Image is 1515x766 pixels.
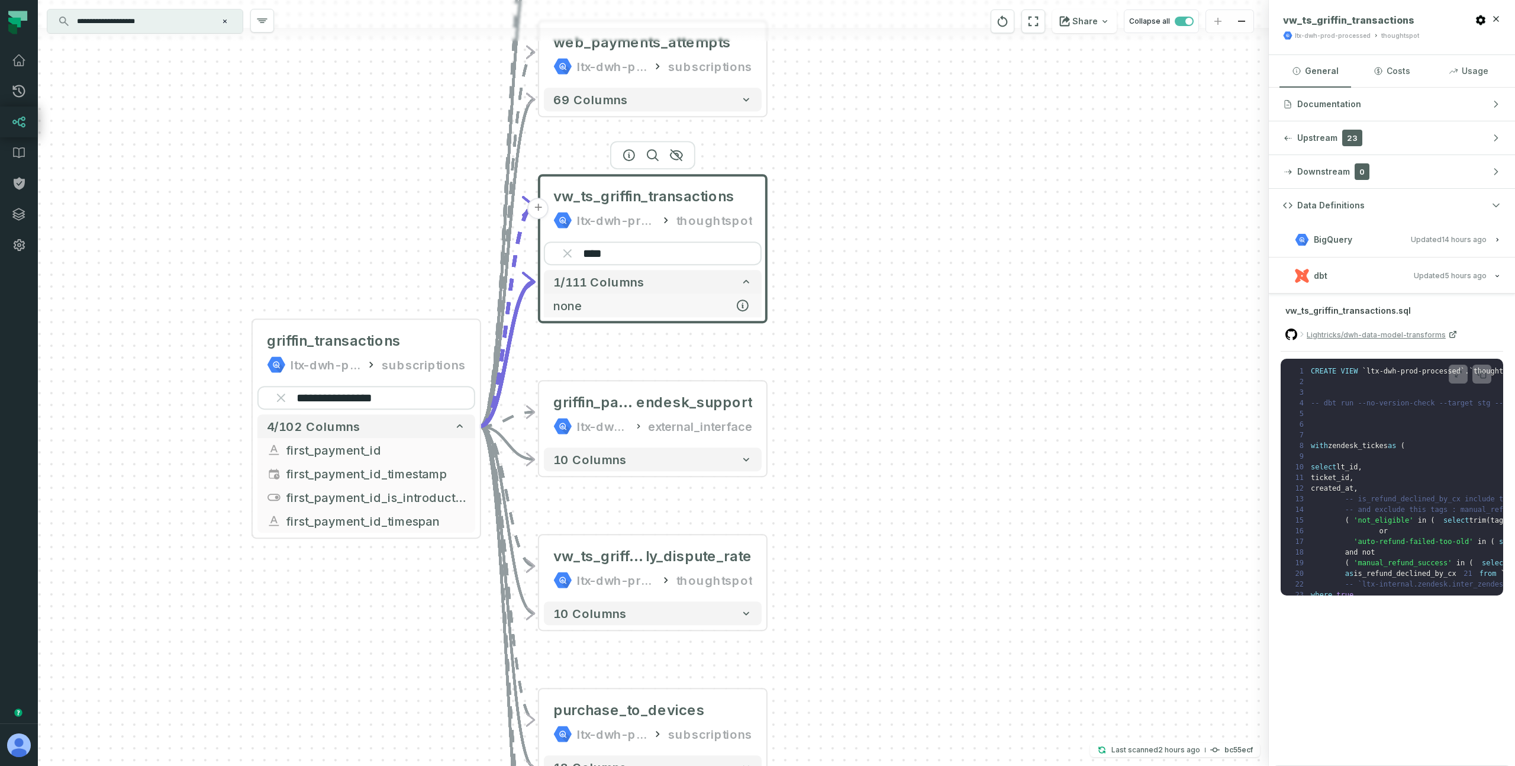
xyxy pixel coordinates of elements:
span: boolean [267,490,281,504]
span: Lightricks/dwh-data-model-transforms [1307,329,1446,340]
span: 9 [1288,451,1311,462]
button: Usage [1433,55,1504,87]
span: or [1379,527,1388,535]
img: avatar of Aviel Bar-Yossef [7,733,31,757]
button: first_payment_id_is_introductory_offer [257,485,475,509]
span: 0 [1355,163,1369,180]
span: 'auto-refund-failed-too-old' [1353,538,1473,546]
div: web_payments_attempts [553,33,731,52]
g: Edge from 1dde86780a9756321a2dd1318f568811 to 75de66909cb8d912c94d65485cb2dd98 [480,412,534,426]
span: zendesk_tickes [1328,442,1388,450]
span: as [1345,569,1353,578]
div: ltx-dwh-prod-processed [577,571,655,590]
g: Edge from 1dde86780a9756321a2dd1318f568811 to f3560b8c1be15e9e58d21ea4297b8200 [480,282,534,426]
p: Last scanned [1111,744,1200,756]
span: not [1362,548,1375,556]
span: string [267,514,281,528]
span: created_at [1311,484,1353,493]
span: 16 [1288,526,1311,536]
g: Edge from 1dde86780a9756321a2dd1318f568811 to 7ec752462e31e8fae90e92e5a5e89fa2 [480,99,534,426]
span: where [1311,591,1332,599]
span: dbt [1314,270,1327,282]
span: 13 [1288,494,1311,504]
span: ( [1490,538,1494,546]
span: 18 [1288,547,1311,558]
span: 8 [1288,440,1311,451]
span: 7 [1288,430,1311,440]
span: string [267,443,281,457]
button: Collapse all [1124,9,1199,33]
span: Documentation [1297,98,1361,110]
span: in [1456,559,1465,567]
button: Downstream0 [1269,155,1515,188]
span: true [1336,591,1353,599]
span: select [1482,559,1507,567]
span: in [1418,516,1426,524]
button: General [1279,55,1351,87]
relative-time: Sep 28, 2025, 1:03 AM GMT+3 [1442,235,1487,244]
span: 10 columns [553,452,627,466]
button: Costs [1356,55,1427,87]
button: Clear [272,388,291,407]
div: ltx-dwh-prod-processed [577,57,647,76]
span: ly_dispute_rate [646,547,752,566]
div: ltx-dwh-prod-processed [577,417,629,436]
button: Clear [558,244,577,263]
span: none [553,297,752,314]
span: 22 [1288,579,1311,590]
span: 21 [1456,568,1479,579]
button: Upstream23 [1269,121,1515,155]
span: vw_ts_griffin_transactions [553,187,734,206]
button: BigQueryUpdated[DATE] 1:03:36 AM [1283,231,1501,247]
span: vw_ts_griffin_transactions.sql [1285,305,1411,316]
div: purchase_to_devices [553,701,705,720]
span: tag [1491,516,1504,524]
div: vw_ts_griffin_transactions_monthly_dispute_rate [553,547,752,566]
span: griffin_transactions [267,331,401,350]
span: , [1358,463,1362,471]
span: timestamp [267,466,281,481]
span: 10 columns [553,606,627,620]
div: ltx-dwh-prod-processed [291,355,360,374]
span: 14 [1288,504,1311,515]
span: first_payment_id [286,441,466,459]
div: thoughtspot [676,571,752,590]
span: 1 [1288,366,1311,376]
span: Updated [1414,271,1487,280]
button: first_payment_id_timespan [257,509,475,533]
button: none [544,294,762,317]
span: Updated [1411,235,1487,244]
div: thoughtspot [1381,31,1419,40]
span: 'not_eligible' [1353,516,1413,524]
span: ( [1345,516,1349,524]
div: external_interface [648,417,752,436]
span: ( [1401,442,1405,450]
span: Upstream [1297,132,1337,144]
g: Edge from 1dde86780a9756321a2dd1318f568811 to baa6e065a3d24c0ece1f8d783e8fd5e0 [480,426,534,613]
span: is_refund_declined_by_cx [1353,569,1456,578]
span: ( [1469,559,1473,567]
span: and [1345,548,1358,556]
button: zoom out [1230,10,1253,33]
span: 1/111 columns [553,275,644,289]
div: ltx-dwh-prod-processed [1295,31,1371,40]
span: vw_ts_griffin_transactions_month [553,547,646,566]
span: first_payment_id_is_introductory_offer [286,488,466,506]
div: subscriptions [382,355,466,374]
span: ` [1501,569,1505,578]
span: 10 [1288,462,1311,472]
g: Edge from 1dde86780a9756321a2dd1318f568811 to e03e406a82f8181877d5d980819aa3d7 [480,426,534,720]
div: Tooltip anchor [13,707,24,718]
button: Clear search query [219,15,231,27]
span: first_payment_id_timestamp [286,465,466,482]
span: 69 columns [553,92,628,107]
span: ticket_id [1311,474,1349,482]
relative-time: Sep 28, 2025, 10:05 AM GMT+3 [1445,271,1487,280]
relative-time: Sep 28, 2025, 1:08 PM GMT+3 [1158,745,1200,754]
span: griffin_payments_z [553,393,636,412]
span: lt_id [1336,463,1358,471]
span: 'manual_refund_success' [1353,559,1452,567]
span: 23 [1288,590,1311,600]
span: 2 [1288,376,1311,387]
span: 15 [1288,515,1311,526]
